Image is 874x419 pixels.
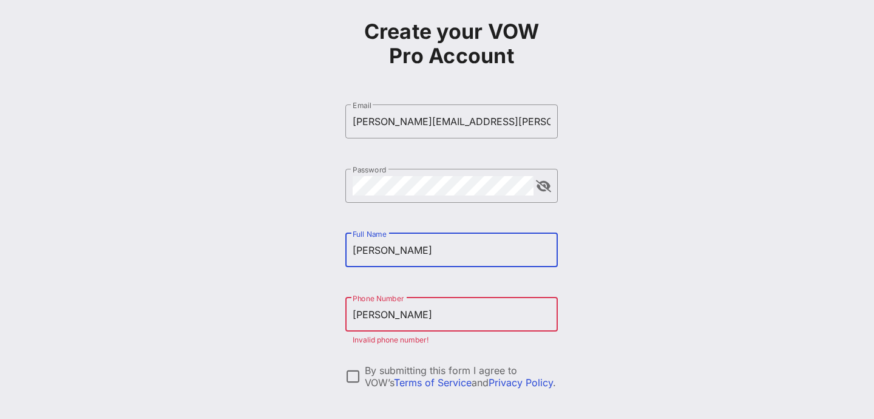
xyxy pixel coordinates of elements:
label: Email [353,101,371,110]
a: Privacy Policy [489,376,553,389]
label: Full Name [353,230,387,239]
div: By submitting this form I agree to VOW’s and . [365,364,558,389]
input: Full Name [353,240,550,260]
label: Phone Number [353,294,404,303]
button: append icon [536,180,551,192]
label: Password [353,165,387,174]
div: Invalid phone number! [353,336,550,344]
h1: Create your VOW Pro Account [345,19,558,68]
a: Terms of Service [394,376,472,389]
